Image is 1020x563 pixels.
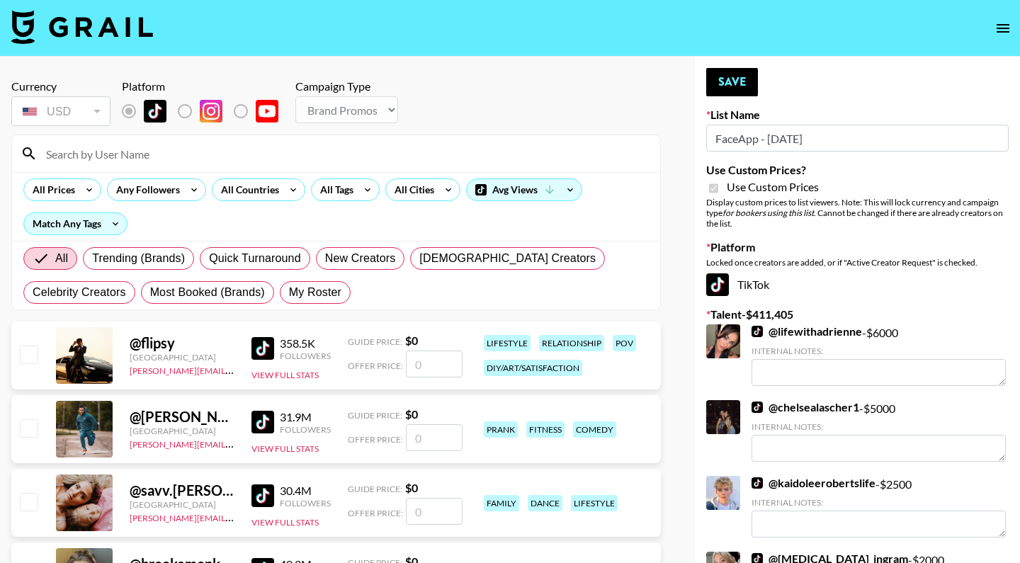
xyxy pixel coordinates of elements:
[348,410,402,421] span: Guide Price:
[251,411,274,433] img: TikTok
[144,100,166,123] img: TikTok
[348,336,402,347] span: Guide Price:
[348,434,403,445] span: Offer Price:
[251,337,274,360] img: TikTok
[130,363,339,376] a: [PERSON_NAME][EMAIL_ADDRESS][DOMAIN_NAME]
[419,250,596,267] span: [DEMOGRAPHIC_DATA] Creators
[706,307,1009,322] label: Talent - $ 411,405
[706,68,758,96] button: Save
[752,476,875,490] a: @kaidoleerobertslife
[150,284,265,301] span: Most Booked (Brands)
[752,421,1006,432] div: Internal Notes:
[24,179,78,200] div: All Prices
[752,324,1006,386] div: - $ 6000
[108,179,183,200] div: Any Followers
[706,257,1009,268] div: Locked once creators are added, or if "Active Creator Request" is checked.
[406,424,463,451] input: 0
[251,443,319,454] button: View Full Stats
[539,335,604,351] div: relationship
[348,484,402,494] span: Guide Price:
[405,334,418,347] strong: $ 0
[251,370,319,380] button: View Full Stats
[200,100,222,123] img: Instagram
[11,93,110,129] div: Currency is locked to USD
[706,163,1009,177] label: Use Custom Prices?
[11,79,110,93] div: Currency
[405,481,418,494] strong: $ 0
[752,400,859,414] a: @chelsealascher1
[752,497,1006,508] div: Internal Notes:
[14,99,108,124] div: USD
[406,351,463,377] input: 0
[130,482,234,499] div: @ savv.[PERSON_NAME]
[752,402,763,413] img: TikTok
[573,421,616,438] div: comedy
[209,250,301,267] span: Quick Turnaround
[706,273,729,296] img: TikTok
[571,495,618,511] div: lifestyle
[212,179,282,200] div: All Countries
[24,213,127,234] div: Match Any Tags
[706,240,1009,254] label: Platform
[130,352,234,363] div: [GEOGRAPHIC_DATA]
[130,426,234,436] div: [GEOGRAPHIC_DATA]
[325,250,396,267] span: New Creators
[989,14,1017,42] button: open drawer
[11,10,153,44] img: Grail Talent
[405,407,418,421] strong: $ 0
[484,495,519,511] div: family
[312,179,356,200] div: All Tags
[752,326,763,337] img: TikTok
[752,324,862,339] a: @lifewithadrienne
[295,79,398,93] div: Campaign Type
[280,351,331,361] div: Followers
[613,335,636,351] div: pov
[722,207,814,218] em: for bookers using this list
[130,510,339,523] a: [PERSON_NAME][EMAIL_ADDRESS][DOMAIN_NAME]
[122,79,290,93] div: Platform
[280,424,331,435] div: Followers
[55,250,68,267] span: All
[706,197,1009,229] div: Display custom prices to list viewers. Note: This will lock currency and campaign type . Cannot b...
[33,284,126,301] span: Celebrity Creators
[130,334,234,352] div: @ flipsy
[280,410,331,424] div: 31.9M
[752,400,1006,462] div: - $ 5000
[484,335,531,351] div: lifestyle
[752,476,1006,538] div: - $ 2500
[752,346,1006,356] div: Internal Notes:
[251,484,274,507] img: TikTok
[130,408,234,426] div: @ [PERSON_NAME].[PERSON_NAME]
[386,179,437,200] div: All Cities
[280,336,331,351] div: 358.5K
[467,179,582,200] div: Avg Views
[280,498,331,508] div: Followers
[727,180,819,194] span: Use Custom Prices
[251,517,319,528] button: View Full Stats
[484,421,518,438] div: prank
[130,436,339,450] a: [PERSON_NAME][EMAIL_ADDRESS][DOMAIN_NAME]
[38,142,652,165] input: Search by User Name
[130,499,234,510] div: [GEOGRAPHIC_DATA]
[406,498,463,525] input: 0
[348,360,403,371] span: Offer Price:
[706,273,1009,296] div: TikTok
[280,484,331,498] div: 30.4M
[484,360,582,376] div: diy/art/satisfaction
[256,100,278,123] img: YouTube
[528,495,562,511] div: dance
[706,108,1009,122] label: List Name
[289,284,341,301] span: My Roster
[752,477,763,489] img: TikTok
[122,96,290,126] div: List locked to TikTok.
[526,421,565,438] div: fitness
[348,508,403,518] span: Offer Price:
[92,250,185,267] span: Trending (Brands)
